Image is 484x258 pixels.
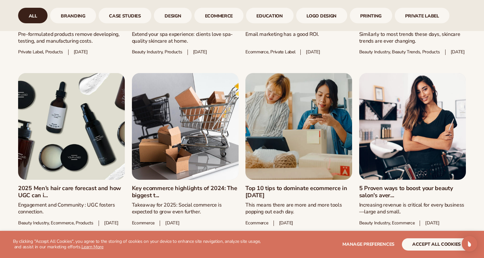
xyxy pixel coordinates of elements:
[154,8,192,23] div: 4 / 9
[350,8,392,23] div: 8 / 9
[81,244,103,250] a: Learn More
[18,8,48,23] div: 1 / 9
[50,8,96,23] a: branding
[395,8,450,23] div: 9 / 9
[342,238,394,251] button: Manage preferences
[194,8,243,23] div: 5 / 9
[350,8,392,23] a: printing
[462,236,477,252] div: Open Intercom Messenger
[132,185,239,199] a: Key ecommerce highlights of 2024: The biggest t...
[402,238,471,251] button: accept all cookies
[359,220,415,226] span: Beauty industry, ecommerce
[50,8,96,23] div: 2 / 9
[99,8,152,23] div: 3 / 9
[154,8,192,23] a: design
[359,185,466,199] a: 5 Proven ways to boost your beauty salon's aver...
[99,8,152,23] a: case studies
[395,8,450,23] a: Private Label
[18,185,125,199] a: 2025 Men’s hair care forecast and how UGC can i...
[132,220,155,226] span: Ecommerce
[342,241,394,247] span: Manage preferences
[13,239,261,250] p: By clicking "Accept All Cookies", you agree to the storing of cookies on your device to enhance s...
[194,8,243,23] a: ecommerce
[246,8,294,23] a: Education
[296,8,347,23] a: logo design
[18,220,93,226] span: Beauty industry, Ecommerce, Products
[245,220,268,226] span: Ecommerce
[246,8,294,23] div: 6 / 9
[18,8,48,23] a: All
[245,185,352,199] a: Top 10 tips to dominate ecommerce in [DATE]
[296,8,347,23] div: 7 / 9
